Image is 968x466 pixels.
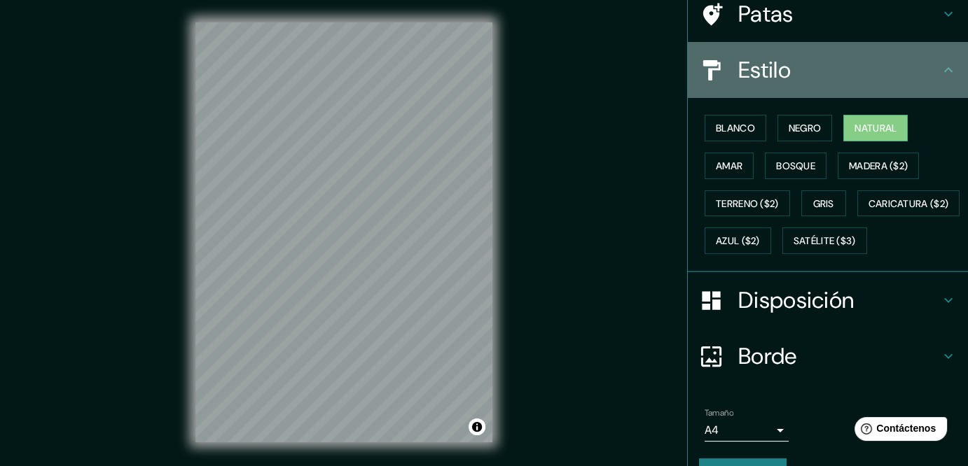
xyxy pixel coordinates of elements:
[782,227,867,254] button: Satélite ($3)
[801,190,846,217] button: Gris
[738,55,791,85] font: Estilo
[705,423,719,437] font: A4
[688,42,968,98] div: Estilo
[705,115,766,141] button: Blanco
[838,153,919,179] button: Madera ($2)
[716,122,755,134] font: Blanco
[849,160,908,172] font: Madera ($2)
[843,411,953,451] iframe: Lanzador de widgets de ayuda
[195,22,492,442] canvas: Mapa
[857,190,960,217] button: Caricatura ($2)
[469,418,485,435] button: Activar o desactivar atribución
[738,341,797,371] font: Borde
[705,407,733,418] font: Tamaño
[843,115,908,141] button: Natural
[869,197,949,210] font: Caricatura ($2)
[777,115,833,141] button: Negro
[688,328,968,384] div: Borde
[794,235,856,248] font: Satélite ($3)
[716,160,742,172] font: Amar
[716,197,779,210] font: Terreno ($2)
[855,122,897,134] font: Natural
[716,235,760,248] font: Azul ($2)
[705,153,754,179] button: Amar
[705,419,789,442] div: A4
[688,272,968,328] div: Disposición
[789,122,822,134] font: Negro
[813,197,834,210] font: Gris
[705,190,790,217] button: Terreno ($2)
[738,285,854,315] font: Disposición
[705,227,771,254] button: Azul ($2)
[776,160,815,172] font: Bosque
[765,153,827,179] button: Bosque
